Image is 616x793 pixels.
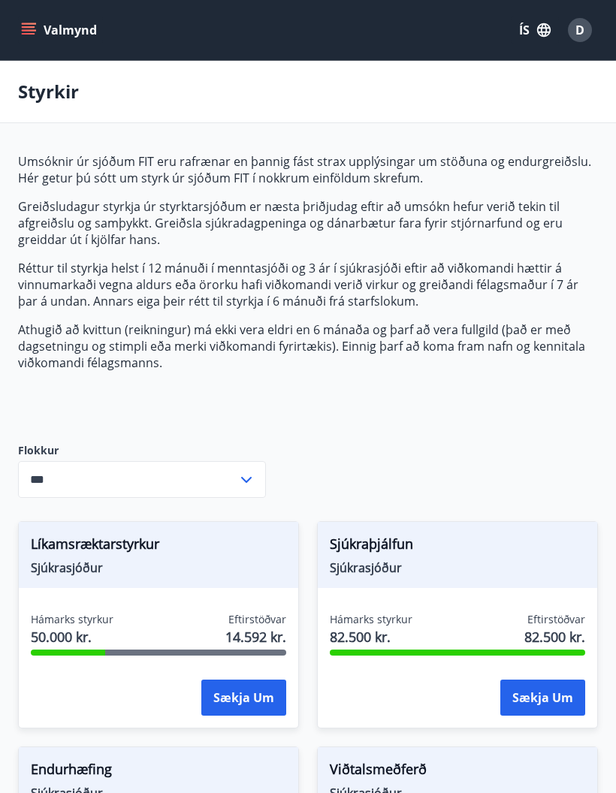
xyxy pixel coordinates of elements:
span: 50.000 kr. [31,627,113,647]
span: 82.500 kr. [524,627,585,647]
span: 14.592 kr. [225,627,286,647]
span: Eftirstöðvar [527,612,585,627]
span: Sjúkraþjálfun [330,534,585,559]
p: Styrkir [18,79,79,104]
span: 82.500 kr. [330,627,412,647]
span: Sjúkrasjóður [330,559,585,576]
button: ÍS [511,17,559,44]
p: Réttur til styrkja helst í 12 mánuði í menntasjóði og 3 ár í sjúkrasjóði eftir að viðkomandi hætt... [18,260,598,309]
span: Viðtalsmeðferð [330,759,585,785]
button: Sækja um [201,680,286,716]
p: Greiðsludagur styrkja úr styrktarsjóðum er næsta þriðjudag eftir að umsókn hefur verið tekin til ... [18,198,598,248]
span: Eftirstöðvar [228,612,286,627]
span: Endurhæfing [31,759,286,785]
span: D [575,22,584,38]
p: Athugið að kvittun (reikningur) má ekki vera eldri en 6 mánaða og þarf að vera fullgild (það er m... [18,321,598,371]
span: Sjúkrasjóður [31,559,286,576]
button: D [562,12,598,48]
label: Flokkur [18,443,266,458]
span: Hámarks styrkur [330,612,412,627]
span: Líkamsræktarstyrkur [31,534,286,559]
p: Umsóknir úr sjóðum FIT eru rafrænar en þannig fást strax upplýsingar um stöðuna og endurgreiðslu.... [18,153,598,186]
button: Sækja um [500,680,585,716]
button: menu [18,17,103,44]
span: Hámarks styrkur [31,612,113,627]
